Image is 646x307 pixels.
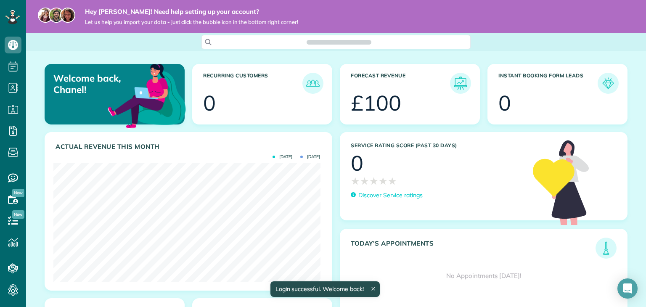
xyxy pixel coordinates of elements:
[498,93,511,114] div: 0
[498,73,598,94] h3: Instant Booking Form Leads
[351,93,401,114] div: £100
[53,73,139,95] p: Welcome back, Chanel!
[12,189,24,197] span: New
[203,93,216,114] div: 0
[351,191,423,200] a: Discover Service ratings
[600,75,617,92] img: icon_form_leads-04211a6a04a5b2264e4ee56bc0799ec3eb69b7e499cbb523a139df1d13a81ae0.png
[340,259,627,293] div: No Appointments [DATE]!
[388,174,397,188] span: ★
[300,155,320,159] span: [DATE]
[270,281,379,297] div: Login successful. Welcome back!
[85,8,298,16] strong: Hey [PERSON_NAME]! Need help setting up your account?
[315,38,363,46] span: Search ZenMaid…
[56,143,323,151] h3: Actual Revenue this month
[85,19,298,26] span: Let us help you import your data - just click the bubble icon in the bottom right corner!
[452,75,469,92] img: icon_forecast_revenue-8c13a41c7ed35a8dcfafea3cbb826a0462acb37728057bba2d056411b612bbbe.png
[617,278,638,299] div: Open Intercom Messenger
[273,155,292,159] span: [DATE]
[12,210,24,219] span: New
[351,153,363,174] div: 0
[351,73,450,94] h3: Forecast Revenue
[38,8,53,23] img: maria-72a9807cf96188c08ef61303f053569d2e2a8a1cde33d635c8a3ac13582a053d.jpg
[106,54,188,136] img: dashboard_welcome-42a62b7d889689a78055ac9021e634bf52bae3f8056760290aed330b23ab8690.png
[304,75,321,92] img: icon_recurring_customers-cf858462ba22bcd05b5a5880d41d6543d210077de5bb9ebc9590e49fd87d84ed.png
[369,174,379,188] span: ★
[598,240,614,257] img: icon_todays_appointments-901f7ab196bb0bea1936b74009e4eb5ffbc2d2711fa7634e0d609ed5ef32b18b.png
[49,8,64,23] img: jorge-587dff0eeaa6aab1f244e6dc62b8924c3b6ad411094392a53c71c6c4a576187d.jpg
[379,174,388,188] span: ★
[358,191,423,200] p: Discover Service ratings
[351,143,524,148] h3: Service Rating score (past 30 days)
[351,174,360,188] span: ★
[60,8,75,23] img: michelle-19f622bdf1676172e81f8f8fba1fb50e276960ebfe0243fe18214015130c80e4.jpg
[203,73,302,94] h3: Recurring Customers
[351,240,596,259] h3: Today's Appointments
[360,174,369,188] span: ★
